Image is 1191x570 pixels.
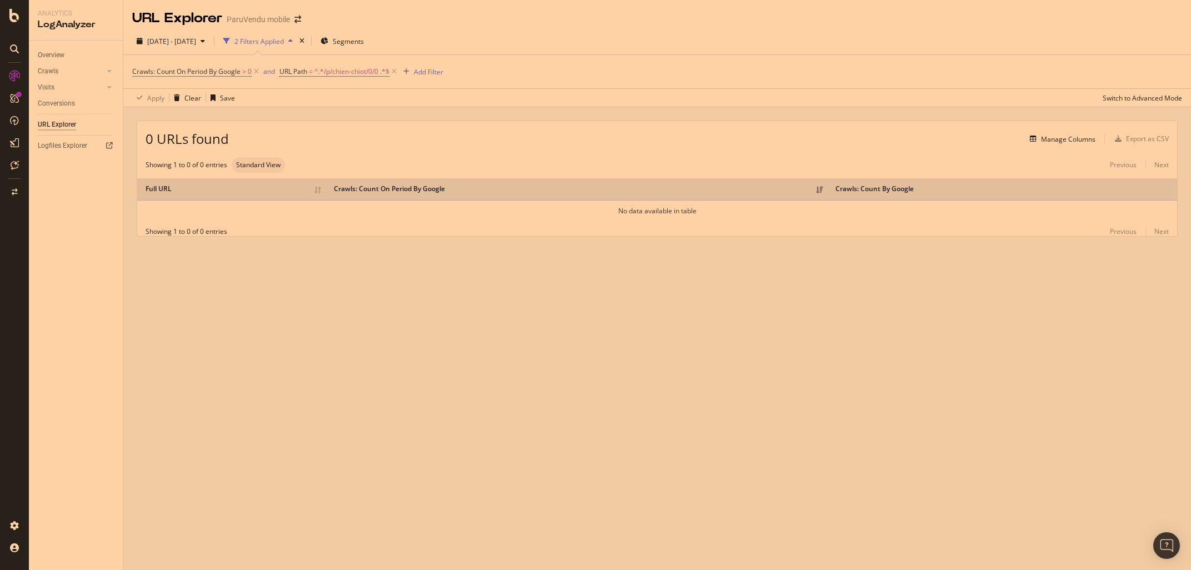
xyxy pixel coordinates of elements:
[827,178,1177,200] th: Crawls: Count By Google
[234,37,284,46] div: 2 Filters Applied
[38,49,64,61] div: Overview
[242,67,246,76] span: >
[219,32,297,50] button: 2 Filters Applied
[146,227,227,236] div: Showing 1 to 0 of 0 entries
[38,66,104,77] a: Crawls
[1098,89,1182,107] button: Switch to Advanced Mode
[206,89,235,107] button: Save
[132,67,241,76] span: Crawls: Count On Period By Google
[314,64,389,79] span: ^.*/p/chien-chiot/0/0 .*$
[263,66,275,77] button: and
[1126,134,1169,143] div: Export as CSV
[146,129,229,148] span: 0 URLs found
[38,49,115,61] a: Overview
[1153,532,1180,559] div: Open Intercom Messenger
[1110,130,1169,148] button: Export as CSV
[169,89,201,107] button: Clear
[146,160,227,169] div: Showing 1 to 0 of 0 entries
[294,16,301,23] div: arrow-right-arrow-left
[38,82,54,93] div: Visits
[316,32,368,50] button: Segments
[297,36,307,47] div: times
[309,67,313,76] span: =
[236,162,281,168] span: Standard View
[38,98,75,109] div: Conversions
[38,82,104,93] a: Visits
[1041,134,1095,144] div: Manage Columns
[184,93,201,103] div: Clear
[38,140,87,152] div: Logfiles Explorer
[326,178,827,200] th: Crawls: Count On Period By Google: activate to sort column ascending
[132,89,164,107] button: Apply
[38,140,115,152] a: Logfiles Explorer
[227,14,290,25] div: ParuVendu mobile
[38,98,115,109] a: Conversions
[248,64,252,79] span: 0
[137,200,1177,221] td: No data available in table
[38,119,115,131] a: URL Explorer
[38,119,76,131] div: URL Explorer
[137,178,326,200] th: Full URL: activate to sort column ascending
[147,93,164,103] div: Apply
[38,66,58,77] div: Crawls
[333,37,364,46] span: Segments
[132,32,209,50] button: [DATE] - [DATE]
[414,67,443,77] div: Add Filter
[38,18,114,31] div: LogAnalyzer
[38,9,114,18] div: Analytics
[147,37,196,46] span: [DATE] - [DATE]
[1103,93,1182,103] div: Switch to Advanced Mode
[220,93,235,103] div: Save
[399,65,443,78] button: Add Filter
[263,67,275,76] div: and
[279,67,307,76] span: URL Path
[232,157,285,173] div: neutral label
[132,9,222,28] div: URL Explorer
[1025,132,1095,146] button: Manage Columns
